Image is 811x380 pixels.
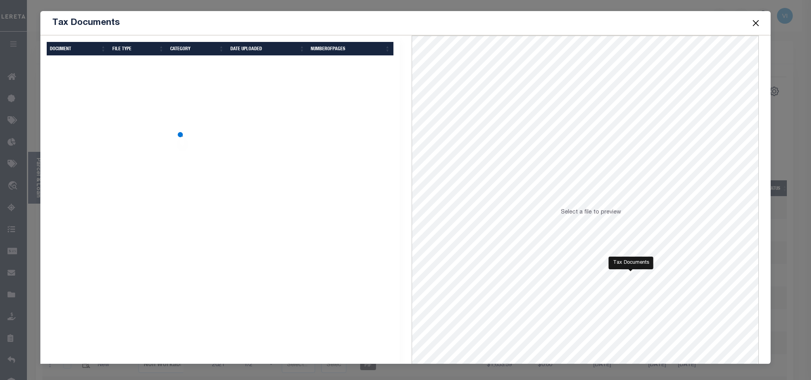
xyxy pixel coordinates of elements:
th: CATEGORY [167,42,227,56]
th: FILE TYPE [109,42,167,56]
th: Date Uploaded [227,42,308,56]
th: DOCUMENT [47,42,109,56]
div: Tax Documents [609,257,653,269]
th: NumberOfPages [308,42,393,56]
span: Select a file to preview [561,210,621,215]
